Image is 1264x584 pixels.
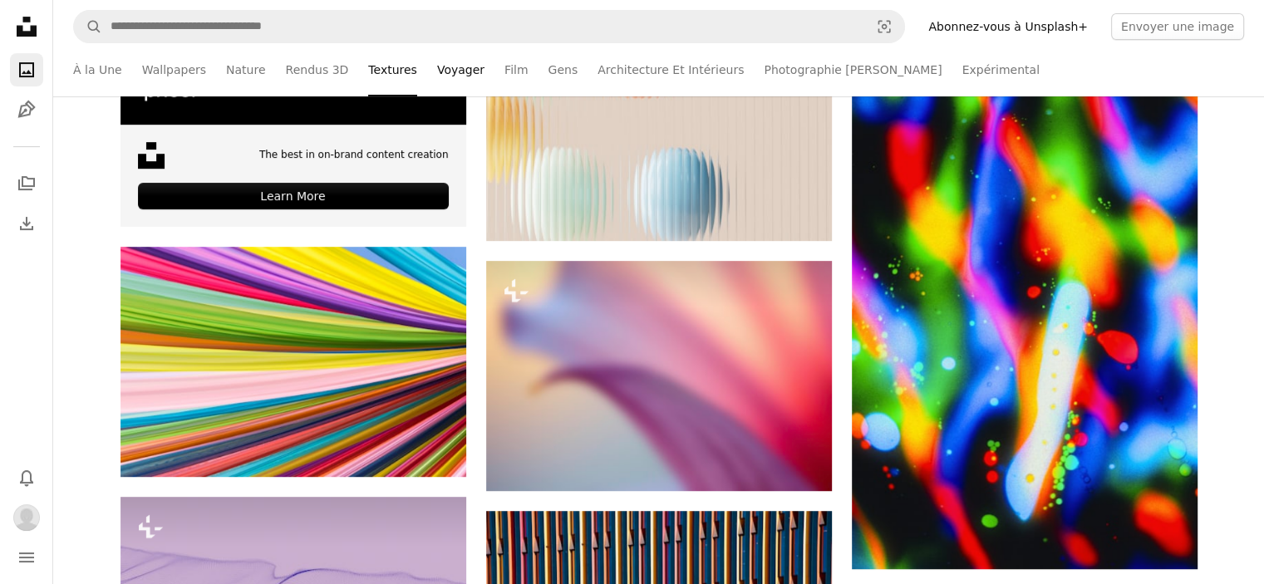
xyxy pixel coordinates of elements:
[918,13,1098,40] a: Abonnez-vous à Unsplash+
[226,43,265,96] a: Nature
[486,368,832,383] a: Fond abstrait flou avec des teintes roses et violettes
[864,11,904,42] button: Recherche de visuels
[120,354,466,369] a: Les tissus colorés créent un affichage vibrant et fluide.
[852,51,1198,569] img: Art abstrait avec des stries colorées et des points lumineux.
[142,43,206,96] a: Wallpapers
[437,43,484,96] a: Voyager
[10,207,43,240] a: Historique de téléchargement
[598,43,744,96] a: Architecture Et Intérieurs
[13,504,40,531] img: Avatar de l’utilisateur ouarab aboubaker
[10,501,43,534] button: Profil
[852,302,1198,317] a: Art abstrait avec des stries colorées et des points lumineux.
[138,142,165,169] img: file-1631678316303-ed18b8b5cb9cimage
[764,43,942,96] a: Photographie [PERSON_NAME]
[10,541,43,574] button: Menu
[962,43,1040,96] a: Expérimental
[504,43,528,96] a: Film
[120,247,466,477] img: Les tissus colorés créent un affichage vibrant et fluide.
[259,148,449,162] span: The best in on-brand content creation
[73,10,905,43] form: Rechercher des visuels sur tout le site
[486,261,832,491] img: Fond abstrait flou avec des teintes roses et violettes
[73,43,122,96] a: À la Une
[10,53,43,86] a: Photos
[10,93,43,126] a: Illustrations
[74,11,102,42] button: Rechercher sur Unsplash
[138,183,449,209] div: Learn More
[10,461,43,494] button: Notifications
[10,167,43,200] a: Collections
[286,43,349,96] a: Rendus 3D
[1111,13,1244,40] button: Envoyer une image
[10,10,43,47] a: Accueil — Unsplash
[548,43,578,96] a: Gens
